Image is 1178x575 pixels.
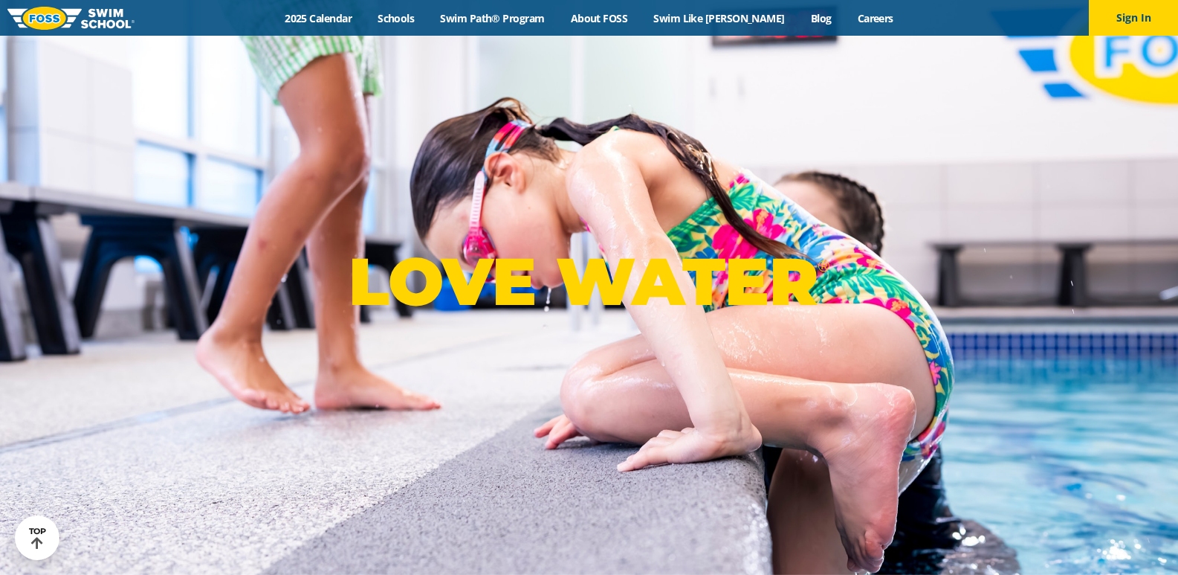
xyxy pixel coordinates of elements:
img: FOSS Swim School Logo [7,7,135,30]
a: Schools [365,11,427,25]
a: 2025 Calendar [272,11,365,25]
a: Blog [797,11,844,25]
p: LOVE WATER [349,242,829,321]
div: TOP [29,527,46,550]
a: Careers [844,11,906,25]
a: Swim Like [PERSON_NAME] [641,11,798,25]
sup: ® [818,257,829,275]
a: Swim Path® Program [427,11,557,25]
a: About FOSS [557,11,641,25]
